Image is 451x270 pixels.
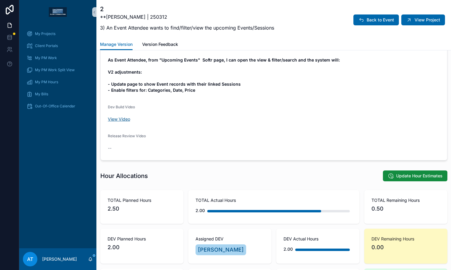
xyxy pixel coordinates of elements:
[100,41,133,47] span: Manage Version
[371,205,440,213] span: 0.50
[23,40,93,51] a: Client Portals
[100,5,274,13] h1: 2
[108,197,176,203] span: TOTAL Planned Hours
[415,17,440,23] span: View Project
[383,170,447,181] button: Update Hour Estimates
[35,80,58,84] span: My PM Hours
[35,31,55,36] span: My Projects
[23,65,93,75] a: My PM Work Split View
[35,56,57,60] span: My PM Work
[371,243,440,252] span: 0.00
[42,256,77,262] p: [PERSON_NAME]
[35,43,58,48] span: Client Portals
[367,17,394,23] span: Back to Event
[283,243,293,255] div: 2.00
[108,145,111,151] span: --
[27,256,33,263] span: AT
[100,13,274,21] p: **[PERSON_NAME] | 250312
[108,205,176,213] span: 2.50
[108,57,340,93] strong: As Event Attendee, from "Upcoming Events" Softr page, I can open the view & filter/search and the...
[23,77,93,87] a: My PM Hours
[108,134,146,138] span: Release Review Video
[19,24,96,119] div: scrollable content
[283,236,352,242] span: DEV Actual Hours
[35,68,75,72] span: My PM Work Split View
[198,246,244,254] span: [PERSON_NAME]
[353,14,399,25] button: Back to Event
[108,236,176,242] span: DEV Planned Hours
[100,39,133,50] a: Manage Version
[108,116,130,122] a: View Video
[35,104,75,109] span: Out-Of-Office Calendar
[196,236,264,242] span: Assigned DEV
[23,28,93,39] a: My Projects
[196,197,352,203] span: TOTAL Actual Hours
[196,205,205,217] div: 2.00
[142,41,178,47] span: Version Feedback
[49,7,67,17] img: App logo
[371,236,440,242] span: DEV Remaining Hours
[142,39,178,51] a: Version Feedback
[196,244,246,255] a: [PERSON_NAME]
[371,197,440,203] span: TOTAL Remaining Hours
[23,101,93,112] a: Out-Of-Office Calendar
[23,89,93,100] a: My Bills
[396,173,443,179] span: Update Hour Estimates
[35,92,48,97] span: My Bills
[23,52,93,63] a: My PM Work
[100,24,274,31] p: 3) An Event Attendee wants to find/filter/view the upcoming Events/Sessions
[100,172,148,180] h1: Hour Allocations
[401,14,445,25] button: View Project
[108,105,135,109] span: Dev Build Video
[108,243,176,252] span: 2.00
